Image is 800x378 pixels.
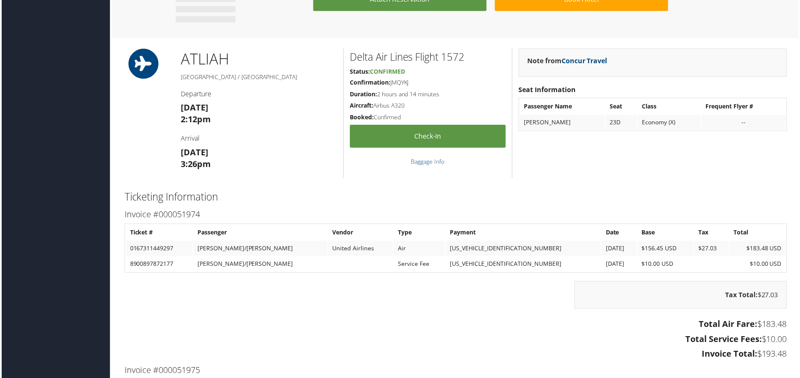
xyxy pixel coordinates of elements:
[123,366,789,378] h3: Invoice #000051975
[707,119,783,126] div: --
[350,125,506,148] a: Check-in
[123,319,789,331] h3: $183.48
[446,242,602,257] td: [US_VEHICLE_IDENTIFICATION_NUMBER]
[731,242,787,257] td: $183.48 USD
[350,90,377,98] strong: Duration:
[350,102,506,110] h5: Airbus A320
[638,226,695,241] th: Base
[727,291,759,301] strong: Tax Total:
[687,334,764,346] strong: Total Service Fees:
[731,226,787,241] th: Total
[180,159,210,170] strong: 3:26pm
[394,242,445,257] td: Air
[603,257,638,273] td: [DATE]
[350,90,506,99] h5: 2 hours and 14 minutes
[521,115,606,130] td: [PERSON_NAME]
[350,102,373,110] strong: Aircraft:
[123,209,789,221] h3: Invoice #000051974
[350,113,506,122] h5: Confirmed
[700,319,759,331] strong: Total Air Fare:
[180,114,210,125] strong: 2:12pm
[350,79,506,87] h5: JMQYKJ
[180,73,337,81] h5: [GEOGRAPHIC_DATA] / [GEOGRAPHIC_DATA]
[638,242,695,257] td: $156.45 USD
[575,282,789,310] div: $27.03
[394,257,445,273] td: Service Fee
[125,257,192,273] td: 8900897872177
[350,50,506,64] h2: Delta Air Lines Flight 1572
[696,226,731,241] th: Tax
[123,190,789,205] h2: Ticketing Information
[696,242,731,257] td: $27.03
[350,79,390,87] strong: Confirmation:
[562,56,608,65] a: Concur Travel
[180,90,337,99] h4: Departure
[350,113,374,121] strong: Booked:
[638,257,695,273] td: $10.00 USD
[703,99,787,114] th: Frequent Flyer #
[603,226,638,241] th: Date
[180,147,208,158] strong: [DATE]
[703,350,759,361] strong: Invoice Total:
[180,102,208,113] strong: [DATE]
[394,226,445,241] th: Type
[521,99,606,114] th: Passenger Name
[123,334,789,346] h3: $10.00
[125,242,192,257] td: 0167311449297
[328,226,393,241] th: Vendor
[607,115,638,130] td: 23D
[180,49,337,69] h1: ATL IAH
[370,67,405,75] span: Confirmed
[731,257,787,273] td: $10.00 USD
[607,99,638,114] th: Seat
[528,56,608,65] strong: Note from
[192,226,327,241] th: Passenger
[411,158,445,166] a: Baggage Info
[639,99,702,114] th: Class
[519,85,577,95] strong: Seat Information
[603,242,638,257] td: [DATE]
[125,226,192,241] th: Ticket #
[192,257,327,273] td: [PERSON_NAME]/[PERSON_NAME]
[192,242,327,257] td: [PERSON_NAME]/[PERSON_NAME]
[639,115,702,130] td: Economy (X)
[180,134,337,143] h4: Arrival
[350,67,370,75] strong: Status:
[446,226,602,241] th: Payment
[446,257,602,273] td: [US_VEHICLE_IDENTIFICATION_NUMBER]
[123,350,789,361] h3: $193.48
[328,242,393,257] td: United Airlines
